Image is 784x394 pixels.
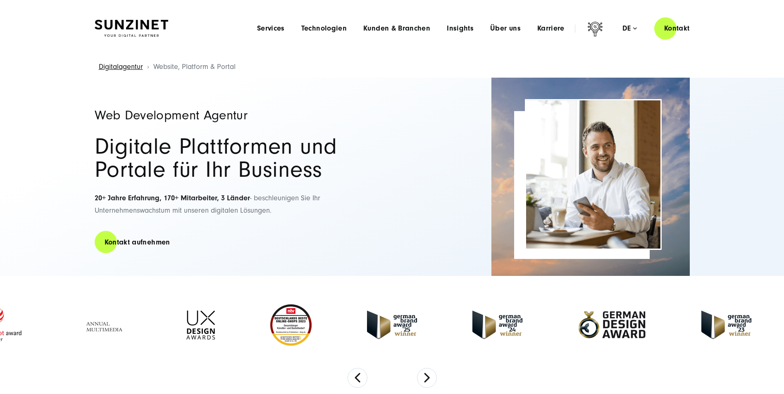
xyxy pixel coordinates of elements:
h1: Web Development Agentur [95,109,384,122]
a: Karriere [537,24,565,33]
a: Digitalagentur [99,62,143,71]
a: Services [257,24,285,33]
a: Insights [447,24,474,33]
img: Full-Service Digitalagentur SUNZINET - Business Applications Web & Cloud_2 [491,78,690,276]
a: Kontakt aufnehmen [95,230,180,254]
img: German-Brand-Award - fullservice digital agentur SUNZINET [472,311,522,339]
img: German-Design-Award - fullservice digital agentur SUNZINET [578,311,646,339]
a: Kontakt [654,17,700,40]
div: de [622,24,637,33]
h2: Digitale Plattformen und Portale für Ihr Business [95,135,384,181]
img: Deutschlands beste Online Shops 2023 - boesner - Kunde - SUNZINET [270,304,312,346]
span: - beschleunigen Sie Ihr Unternehmenswachstum mit unseren digitalen Lösungen. [95,194,320,215]
img: SUNZINET Full Service Digital Agentur [95,20,168,37]
span: Website, Platform & Portal [153,62,236,71]
a: Kunden & Branchen [363,24,430,33]
button: Next [417,368,437,388]
img: UX-Design-Awards - fullservice digital agentur SUNZINET [186,311,215,339]
img: German Brand Award winner 2025 - Full Service Digital Agentur SUNZINET [367,311,417,339]
img: Full Service Digitalagentur - Annual Multimedia Awards [80,311,131,339]
img: Full-Service Digitalagentur SUNZINET - E-Commerce Beratung [526,100,660,249]
button: Previous [348,368,367,388]
strong: 20+ Jahre Erfahrung, 170+ Mitarbeiter, 3 Länder [95,194,250,202]
img: German Brand Award 2023 Winner - fullservice digital agentur SUNZINET [701,311,751,339]
a: Über uns [490,24,521,33]
a: Technologien [301,24,347,33]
